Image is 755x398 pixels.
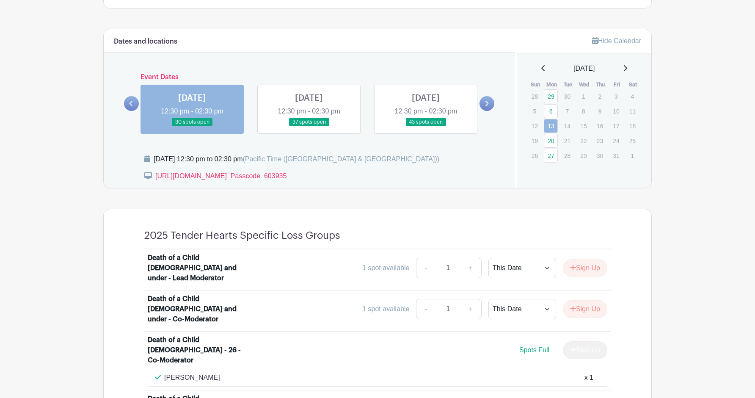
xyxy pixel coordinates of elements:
[573,64,595,74] span: [DATE]
[560,149,574,162] p: 28
[544,89,558,103] a: 29
[563,300,607,318] button: Sign Up
[625,90,639,103] p: 4
[592,37,641,44] a: Hide Calendar
[609,105,623,118] p: 10
[592,80,609,89] th: Thu
[593,90,607,103] p: 2
[560,119,574,133] p: 14
[544,104,558,118] a: 6
[625,149,639,162] p: 1
[593,134,607,147] p: 23
[544,119,558,133] a: 13
[576,90,590,103] p: 1
[519,346,549,354] span: Spots Full
[560,105,574,118] p: 7
[593,149,607,162] p: 30
[460,258,482,278] a: +
[114,38,177,46] h6: Dates and locations
[154,154,439,164] div: [DATE] 12:30 pm to 02:30 pm
[625,105,639,118] p: 11
[528,119,542,133] p: 12
[362,263,409,273] div: 1 spot available
[528,105,542,118] p: 5
[416,258,435,278] a: -
[528,134,542,147] p: 19
[416,299,435,319] a: -
[560,90,574,103] p: 30
[625,134,639,147] p: 25
[563,259,607,277] button: Sign Up
[593,119,607,133] p: 16
[576,80,592,89] th: Wed
[148,335,253,365] div: Death of a Child [DEMOGRAPHIC_DATA] - 26 - Co-Moderator
[576,119,590,133] p: 15
[576,134,590,147] p: 22
[584,373,593,383] div: x 1
[609,149,623,162] p: 31
[527,80,544,89] th: Sun
[148,294,253,324] div: Death of a Child [DEMOGRAPHIC_DATA] and under - Co-Moderator
[625,80,642,89] th: Sat
[155,172,287,180] a: [URL][DOMAIN_NAME] Passcode 603935
[593,105,607,118] p: 9
[560,134,574,147] p: 21
[528,149,542,162] p: 26
[543,80,560,89] th: Mon
[609,80,625,89] th: Fri
[625,119,639,133] p: 18
[560,80,576,89] th: Tue
[609,134,623,147] p: 24
[164,373,220,383] p: [PERSON_NAME]
[544,149,558,163] a: 27
[148,253,253,283] div: Death of a Child [DEMOGRAPHIC_DATA] and under - Lead Moderator
[144,229,340,242] h4: 2025 Tender Hearts Specific Loss Groups
[242,155,439,163] span: (Pacific Time ([GEOGRAPHIC_DATA] & [GEOGRAPHIC_DATA]))
[609,119,623,133] p: 17
[139,73,479,81] h6: Event Dates
[609,90,623,103] p: 3
[544,134,558,148] a: 20
[460,299,482,319] a: +
[528,90,542,103] p: 28
[362,304,409,314] div: 1 spot available
[576,105,590,118] p: 8
[576,149,590,162] p: 29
